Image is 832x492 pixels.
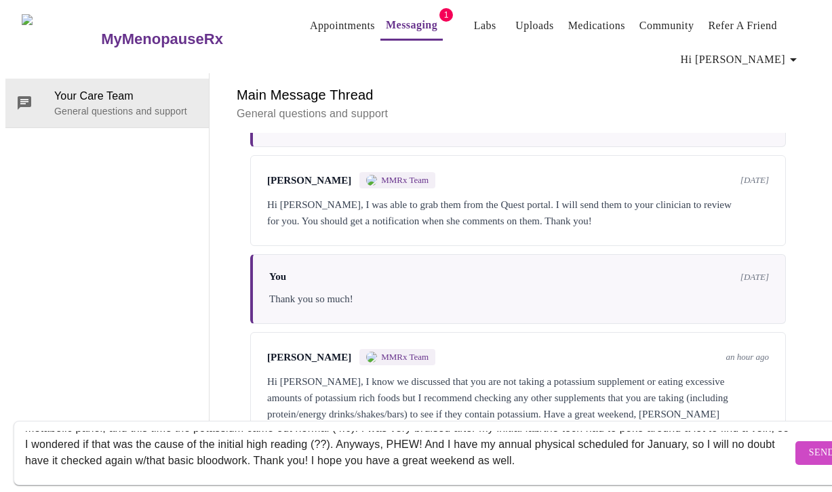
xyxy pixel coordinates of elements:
span: MMRx Team [381,352,429,363]
a: Appointments [310,16,375,35]
h3: MyMenopauseRx [101,30,223,48]
button: Medications [563,12,631,39]
button: Messaging [380,12,443,41]
span: an hour ago [726,352,769,363]
span: Hi [PERSON_NAME] [681,50,801,69]
span: MMRx Team [381,175,429,186]
a: Community [639,16,694,35]
span: You [269,271,286,283]
div: Thank you so much! [269,291,769,307]
button: Uploads [510,12,559,39]
button: Refer a Friend [702,12,783,39]
button: Appointments [304,12,380,39]
img: MMRX [366,352,377,363]
button: Labs [463,12,507,39]
a: Uploads [515,16,554,35]
span: Your Care Team [54,88,198,104]
a: MyMenopauseRx [100,16,277,63]
button: Hi [PERSON_NAME] [675,46,807,73]
div: Hi [PERSON_NAME], I know we discussed that you are not taking a potassium supplement or eating ex... [267,373,769,438]
span: 1 [439,8,453,22]
h6: Main Message Thread [237,84,799,106]
p: General questions and support [237,106,799,122]
a: Refer a Friend [708,16,777,35]
span: [DATE] [740,175,769,186]
p: General questions and support [54,104,198,118]
a: Messaging [386,16,437,35]
div: Hi [PERSON_NAME], I was able to grab them from the Quest portal. I will send them to your clinici... [267,197,769,229]
img: MMRX [366,175,377,186]
a: Labs [474,16,496,35]
div: Your Care TeamGeneral questions and support [5,79,209,127]
span: [PERSON_NAME] [267,352,351,363]
span: [DATE] [740,272,769,283]
a: Medications [568,16,625,35]
span: [PERSON_NAME] [267,175,351,186]
img: MyMenopauseRx Logo [22,14,100,65]
textarea: Send a message about your appointment [25,431,792,474]
button: Community [634,12,700,39]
